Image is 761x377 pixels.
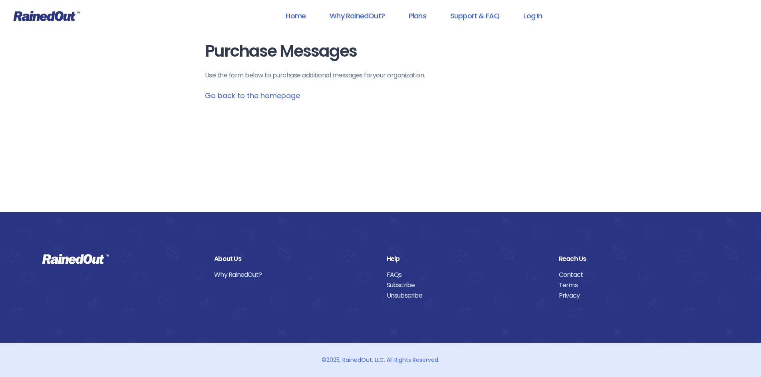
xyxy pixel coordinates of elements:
[387,290,547,301] a: Unsubscribe
[205,71,556,80] p: Use the form below to purchase additional messages for your organization .
[275,7,316,25] a: Home
[559,290,719,301] a: Privacy
[559,254,719,264] div: Reach Us
[205,91,300,101] a: Go back to the homepage
[319,7,395,25] a: Why RainedOut?
[205,42,556,60] h1: Purchase Messages
[387,270,547,280] a: FAQs
[387,254,547,264] div: Help
[559,270,719,280] a: Contact
[513,7,552,25] a: Log In
[559,280,719,290] a: Terms
[214,254,374,264] div: About Us
[387,280,547,290] a: Subscribe
[398,7,437,25] a: Plans
[440,7,510,25] a: Support & FAQ
[214,270,374,280] a: Why RainedOut?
